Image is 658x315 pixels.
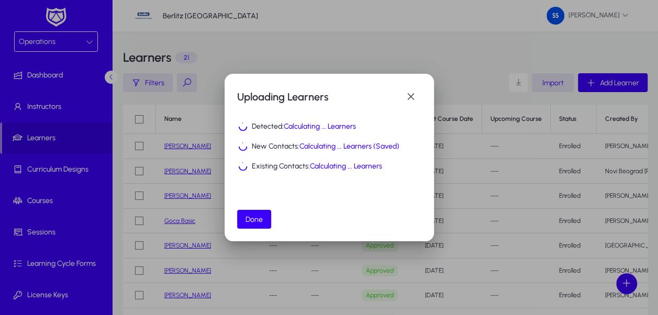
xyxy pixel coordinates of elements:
span: Calculating ... Learners [284,122,356,131]
h1: Uploading Learners [237,88,400,105]
span: New Contacts: [252,142,299,151]
span: Done [246,215,263,224]
span: Calculating ... Learners [310,162,382,171]
span: Calculating ... Learners (Saved) [299,142,399,151]
span: Existing Contacts: [252,162,310,171]
button: Done [237,210,271,229]
span: Detected: [252,122,284,131]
